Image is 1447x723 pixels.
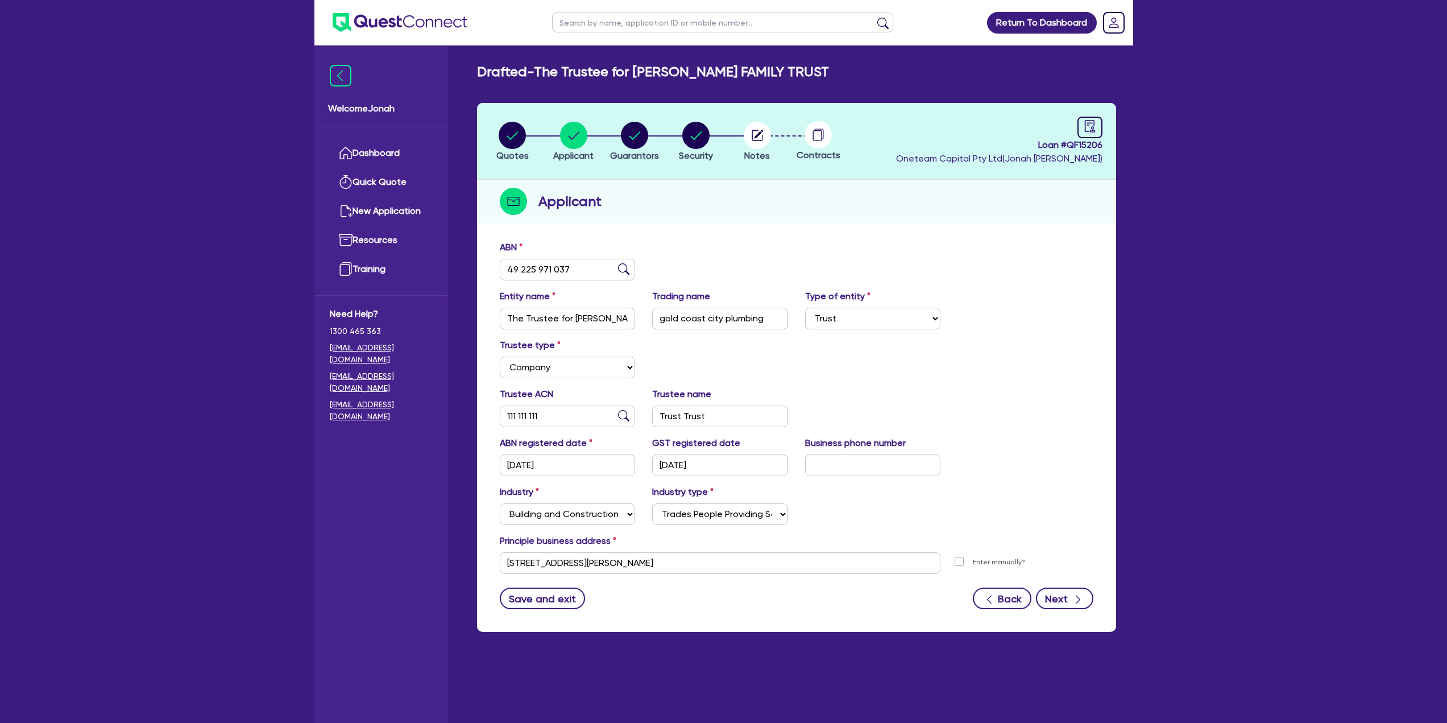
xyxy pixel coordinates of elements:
[330,370,433,394] a: [EMAIL_ADDRESS][DOMAIN_NAME]
[679,150,713,161] span: Security
[328,102,434,115] span: Welcome Jonah
[987,12,1097,34] a: Return To Dashboard
[339,175,353,189] img: quick-quote
[330,342,433,366] a: [EMAIL_ADDRESS][DOMAIN_NAME]
[618,263,629,275] img: abn-lookup icon
[797,150,840,160] span: Contracts
[339,233,353,247] img: resources
[805,436,906,450] label: Business phone number
[500,387,553,401] label: Trustee ACN
[339,204,353,218] img: new-application
[500,436,592,450] label: ABN registered date
[330,65,351,86] img: icon-menu-close
[652,290,710,303] label: Trading name
[1077,117,1102,138] a: audit
[496,121,529,163] button: Quotes
[330,197,433,226] a: New Application
[500,241,523,254] label: ABN
[652,387,711,401] label: Trustee name
[652,485,714,499] label: Industry type
[330,325,433,337] span: 1300 465 363
[1099,8,1129,38] a: Dropdown toggle
[500,188,527,215] img: step-icon
[330,399,433,423] a: [EMAIL_ADDRESS][DOMAIN_NAME]
[618,410,629,422] img: abn-lookup icon
[652,455,788,476] input: DD / MM / YYYY
[339,262,353,276] img: training
[500,290,555,303] label: Entity name
[610,150,659,161] span: Guarantors
[896,138,1102,152] span: Loan # QF15206
[330,255,433,284] a: Training
[500,534,616,548] label: Principle business address
[973,557,1025,568] label: Enter manually?
[553,121,594,163] button: Applicant
[678,121,714,163] button: Security
[330,139,433,168] a: Dashboard
[538,191,602,212] h2: Applicant
[330,307,433,321] span: Need Help?
[553,150,594,161] span: Applicant
[500,588,586,609] button: Save and exit
[896,153,1102,164] span: Oneteam Capital Pty Ltd ( Jonah [PERSON_NAME] )
[500,338,561,352] label: Trustee type
[330,168,433,197] a: Quick Quote
[477,64,829,80] h2: Drafted - The Trustee for [PERSON_NAME] FAMILY TRUST
[1084,120,1096,133] span: audit
[1036,588,1093,609] button: Next
[330,226,433,255] a: Resources
[333,13,467,32] img: quest-connect-logo-blue
[744,150,770,161] span: Notes
[743,121,772,163] button: Notes
[973,588,1031,609] button: Back
[610,121,660,163] button: Guarantors
[500,485,539,499] label: Industry
[500,455,636,476] input: DD / MM / YYYY
[805,290,870,303] label: Type of entity
[496,150,529,161] span: Quotes
[552,13,893,32] input: Search by name, application ID or mobile number...
[652,436,740,450] label: GST registered date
